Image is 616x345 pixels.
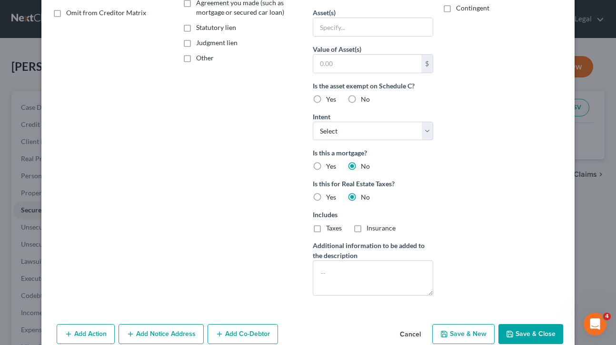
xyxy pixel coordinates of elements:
label: Is the asset exempt on Schedule C? [313,81,433,91]
input: Specify... [313,18,433,36]
div: $ [421,55,433,73]
button: Cancel [392,325,428,344]
label: Additional information to be added to the description [313,240,433,260]
button: Save & New [432,324,495,344]
iframe: Intercom live chat [584,313,606,335]
label: Value of Asset(s) [313,44,361,54]
span: No [361,95,370,103]
label: Is this a mortgage? [313,148,433,158]
button: Add Action [57,324,115,344]
span: Judgment lien [196,38,238,47]
label: Asset(s) [313,8,336,18]
span: 4 [603,313,611,320]
span: Contingent [456,4,489,12]
span: Insurance [367,224,396,232]
label: Is this for Real Estate Taxes? [313,179,433,189]
span: Omit from Creditor Matrix [66,9,146,17]
span: Yes [326,193,336,201]
label: Intent [313,112,330,122]
button: Add Notice Address [119,324,204,344]
label: Includes [313,210,433,220]
span: Taxes [326,224,342,232]
span: Yes [326,95,336,103]
input: 0.00 [313,55,421,73]
span: Yes [326,162,336,170]
button: Save & Close [498,324,563,344]
button: Add Co-Debtor [208,324,278,344]
span: No [361,193,370,201]
span: No [361,162,370,170]
span: Other [196,54,214,62]
span: Statutory lien [196,23,236,31]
